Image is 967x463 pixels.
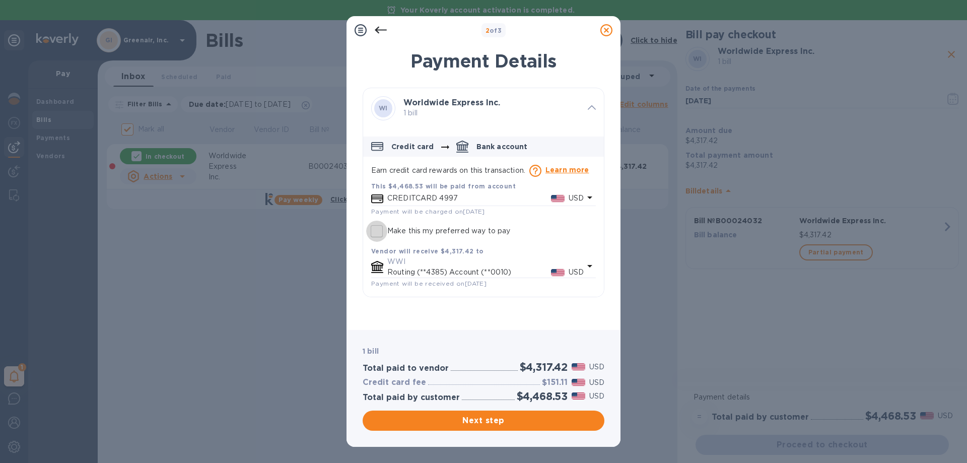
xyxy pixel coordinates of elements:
h3: Total paid by customer [363,393,460,403]
span: 2 [486,27,490,34]
p: Routing (**4385) Account (**0010) [387,267,551,278]
b: Vendor will receive $4,317.42 to [371,247,484,255]
p: WWI [387,256,584,267]
img: USD [572,363,585,370]
b: Worldwide Express Inc. [403,98,500,107]
div: WIWorldwide Express Inc. 1 bill [363,88,604,128]
p: 1 bill [403,108,580,118]
p: USD [569,267,584,278]
b: This $4,468.53 will be paid from account [371,182,516,190]
iframe: Chat Widget [917,415,967,463]
h1: Payment Details [363,50,604,72]
p: USD [589,377,604,388]
button: Next step [363,411,604,431]
p: Credit card [391,142,434,152]
div: default-method [363,133,604,297]
img: USD [551,269,565,276]
p: CREDITCARD 4997 [387,193,551,204]
p: Learn more [545,165,589,175]
p: USD [589,391,604,402]
h2: $4,468.53 [517,390,568,403]
img: USD [572,379,585,386]
h3: $151.11 [542,378,568,387]
span: Payment will be received on [DATE] [371,280,487,287]
h3: Credit card fee [363,378,426,387]
b: WI [379,104,388,112]
h2: $4,317.42 [520,361,568,373]
p: Earn credit card rewards on this transaction. [371,165,596,177]
p: USD [589,362,604,372]
img: USD [551,195,565,202]
p: USD [569,193,584,204]
span: Payment will be charged on [DATE] [371,208,485,215]
span: Next step [371,415,596,427]
b: of 3 [486,27,502,34]
p: Bank account [476,142,528,152]
b: 1 bill [363,347,379,355]
img: USD [572,392,585,400]
p: Make this my preferred way to pay [387,226,510,236]
h3: Total paid to vendor [363,364,449,373]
